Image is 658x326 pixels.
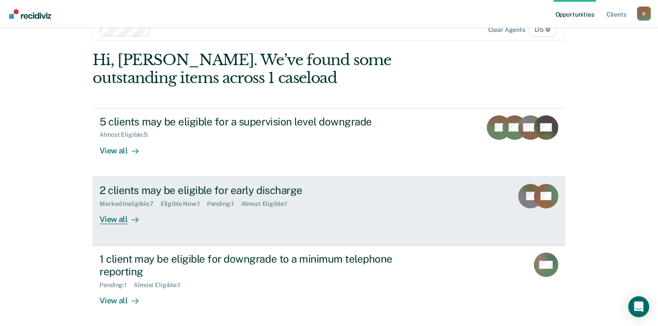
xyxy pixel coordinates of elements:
div: Pending : 1 [100,281,134,289]
div: Clear agents [488,26,525,34]
div: 5 clients may be eligible for a supervision level downgrade [100,115,406,128]
div: 1 client may be eligible for downgrade to a minimum telephone reporting [100,253,406,278]
span: D5 [529,23,556,37]
a: 5 clients may be eligible for a supervision level downgradeAlmost Eligible:5View all [93,108,565,177]
div: 2 clients may be eligible for early discharge [100,184,406,197]
div: Hi, [PERSON_NAME]. We’ve found some outstanding items across 1 caseload [93,51,471,87]
div: Almost Eligible : 5 [100,131,155,139]
div: Almost Eligible : 1 [134,281,187,289]
a: 2 clients may be eligible for early dischargeMarked Ineligible:7Eligible Now:1Pending:1Almost Eli... [93,177,565,246]
div: Pending : 1 [207,200,241,208]
div: Eligible Now : 1 [161,200,207,208]
div: Almost Eligible : 1 [241,200,295,208]
div: View all [100,139,148,156]
div: B [637,7,651,21]
img: Recidiviz [9,9,51,19]
div: Marked Ineligible : 7 [100,200,160,208]
div: View all [100,207,148,224]
div: Open Intercom Messenger [628,296,649,317]
button: Profile dropdown button [637,7,651,21]
div: View all [100,288,148,305]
